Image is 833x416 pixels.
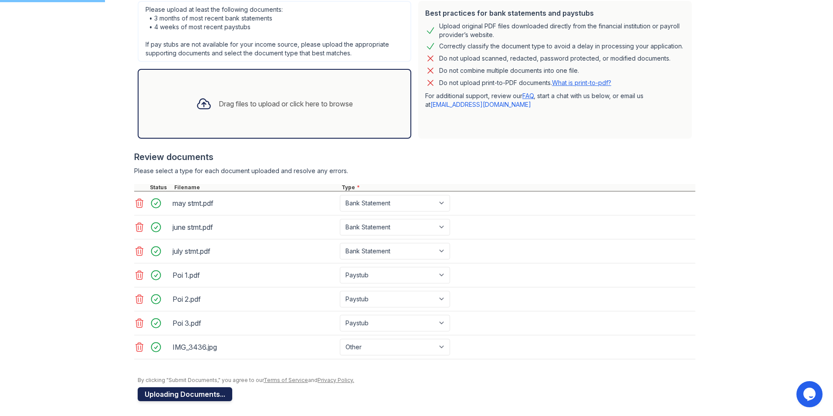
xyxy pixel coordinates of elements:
[134,151,695,163] div: Review documents
[138,377,695,384] div: By clicking "Submit Documents," you agree to our and
[148,184,173,191] div: Status
[425,92,685,109] p: For additional support, review our , start a chat with us below, or email us at
[219,99,353,109] div: Drag files to upload or click here to browse
[173,184,340,191] div: Filename
[318,377,354,383] a: Privacy Policy.
[439,65,579,76] div: Do not combine multiple documents into one file.
[439,78,611,87] p: Do not upload print-to-PDF documents.
[173,268,336,282] div: Poi 1.pdf
[134,167,695,175] div: Please select a type for each document uploaded and resolve any errors.
[425,8,685,18] div: Best practices for bank statements and paystubs
[796,381,824,407] iframe: chat widget
[173,316,336,330] div: Poi 3.pdf
[340,184,695,191] div: Type
[173,292,336,306] div: Poi 2.pdf
[138,1,411,62] div: Please upload at least the following documents: • 3 months of most recent bank statements • 4 wee...
[138,387,232,401] button: Uploading Documents...
[522,92,534,99] a: FAQ
[439,22,685,39] div: Upload original PDF files downloaded directly from the financial institution or payroll provider’...
[264,377,308,383] a: Terms of Service
[439,53,670,64] div: Do not upload scanned, redacted, password protected, or modified documents.
[552,79,611,86] a: What is print-to-pdf?
[173,220,336,234] div: june stmt.pdf
[173,244,336,258] div: july stmt.pdf
[173,196,336,210] div: may stmt.pdf
[173,340,336,354] div: IMG_3436.jpg
[430,101,531,108] a: [EMAIL_ADDRESS][DOMAIN_NAME]
[439,41,683,51] div: Correctly classify the document type to avoid a delay in processing your application.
